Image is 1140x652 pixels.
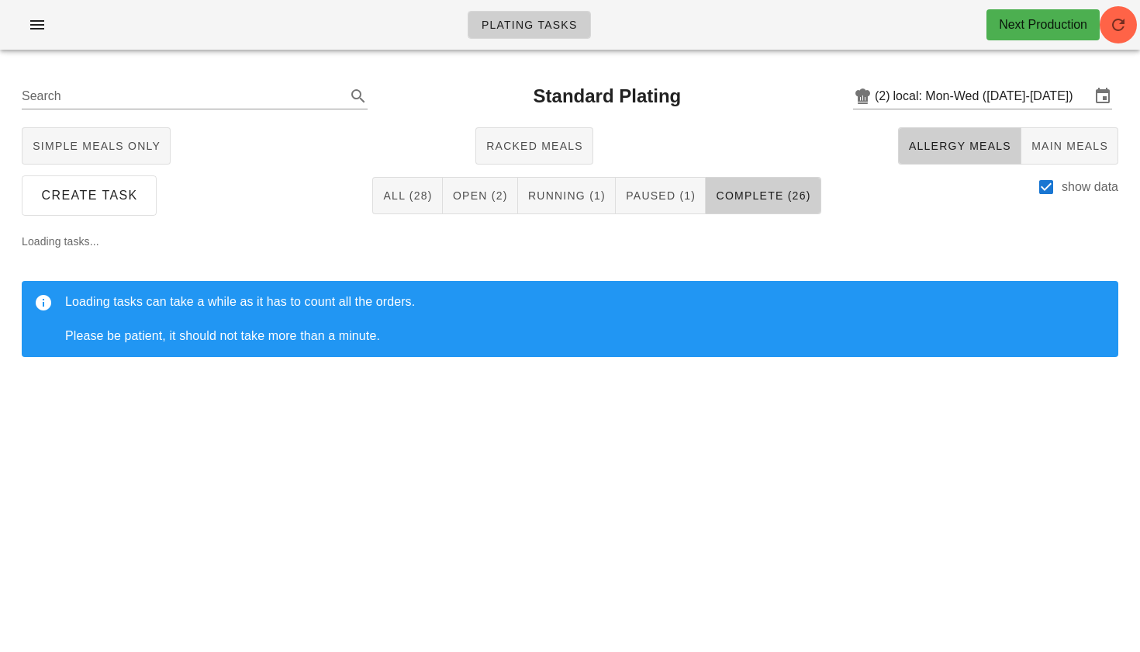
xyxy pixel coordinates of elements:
button: Complete (26) [706,177,820,214]
button: Racked Meals [475,127,593,165]
button: Simple Meals Only [22,127,171,165]
span: Complete (26) [715,189,810,202]
span: Simple Meals Only [32,140,161,152]
h2: Standard Plating [534,82,682,110]
span: Running (1) [527,189,606,202]
span: Plating Tasks [481,19,578,31]
div: (2) [875,88,893,104]
span: All (28) [382,189,432,202]
span: Open (2) [452,189,508,202]
span: Create Task [40,189,138,203]
span: Paused (1) [625,189,696,202]
a: Plating Tasks [468,11,591,39]
span: Allergy Meals [908,140,1011,152]
span: Main Meals [1031,140,1108,152]
div: Loading tasks... [9,220,1131,382]
button: Allergy Meals [898,127,1021,165]
button: Open (2) [443,177,518,214]
button: Paused (1) [616,177,706,214]
button: All (28) [372,177,442,214]
label: show data [1062,179,1118,195]
button: Running (1) [518,177,616,214]
button: Create Task [22,175,157,216]
div: Next Production [999,16,1087,34]
span: Racked Meals [485,140,583,152]
div: Loading tasks can take a while as it has to count all the orders. Please be patient, it should no... [65,293,1106,345]
button: Main Meals [1021,127,1118,165]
